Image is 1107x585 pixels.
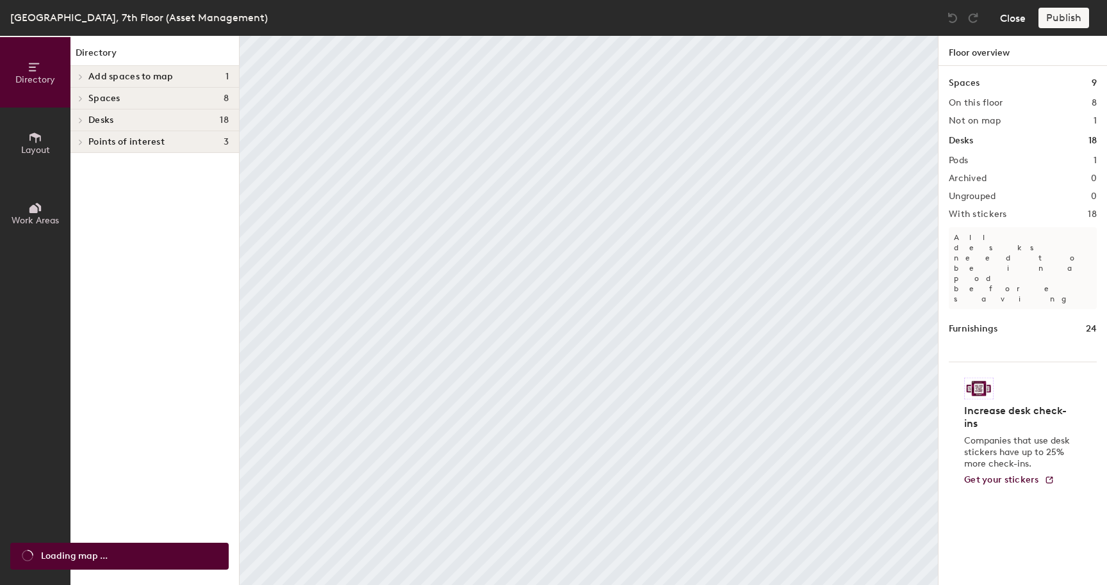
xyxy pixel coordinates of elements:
[225,72,229,82] span: 1
[240,36,938,585] canvas: Map
[949,173,987,184] h2: Archived
[949,322,997,336] h1: Furnishings
[949,209,1007,220] h2: With stickers
[224,93,229,104] span: 8
[1091,173,1097,184] h2: 0
[964,435,1074,470] p: Companies that use desk stickers have up to 25% more check-ins.
[949,98,1003,108] h2: On this floor
[220,115,229,125] span: 18
[949,116,1001,126] h2: Not on map
[949,134,973,148] h1: Desks
[967,12,980,24] img: Redo
[1091,191,1097,202] h2: 0
[41,549,108,563] span: Loading map ...
[70,46,239,66] h1: Directory
[964,405,1074,430] h4: Increase desk check-ins
[1000,8,1026,28] button: Close
[939,36,1107,66] h1: Floor overview
[1088,209,1097,220] h2: 18
[88,115,113,125] span: Desks
[1088,134,1097,148] h1: 18
[15,74,55,85] span: Directory
[946,12,959,24] img: Undo
[10,10,268,26] div: [GEOGRAPHIC_DATA], 7th Floor (Asset Management)
[88,93,120,104] span: Spaces
[1092,76,1097,90] h1: 9
[1086,322,1097,336] h1: 24
[88,137,165,147] span: Points of interest
[964,475,1054,486] a: Get your stickers
[1094,156,1097,166] h2: 1
[949,227,1097,309] p: All desks need to be in a pod before saving
[21,145,50,156] span: Layout
[1094,116,1097,126] h2: 1
[949,76,980,90] h1: Spaces
[949,156,968,166] h2: Pods
[964,378,994,399] img: Sticker logo
[1092,98,1097,108] h2: 8
[224,137,229,147] span: 3
[964,474,1039,485] span: Get your stickers
[12,215,59,226] span: Work Areas
[88,72,174,82] span: Add spaces to map
[949,191,996,202] h2: Ungrouped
